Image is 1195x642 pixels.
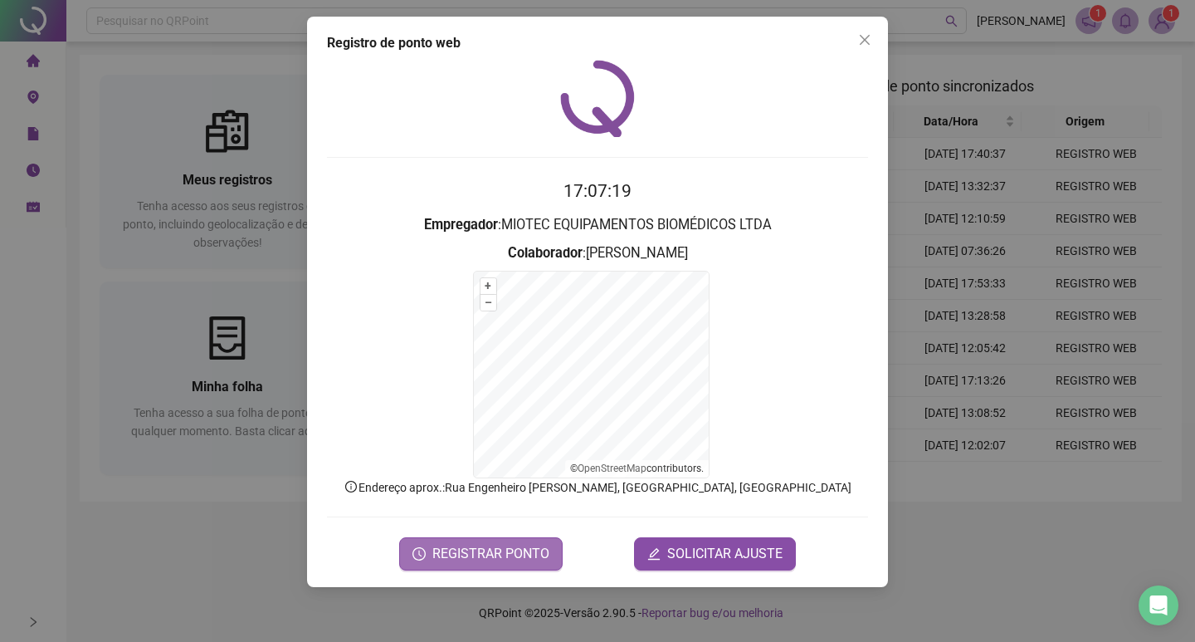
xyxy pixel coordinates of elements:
button: + [480,278,496,294]
button: – [480,295,496,311]
span: info-circle [344,479,358,494]
li: © contributors. [570,463,704,474]
div: Registro de ponto web [327,33,868,53]
strong: Empregador [424,217,498,233]
strong: Colaborador [508,245,583,261]
span: REGISTRAR PONTO [432,544,549,564]
span: clock-circle [412,547,426,561]
time: 17:07:19 [563,181,632,201]
button: editSOLICITAR AJUSTE [634,537,796,571]
span: edit [647,547,661,561]
span: close [858,33,871,47]
a: OpenStreetMap [578,463,646,474]
img: QRPoint [560,60,635,137]
button: REGISTRAR PONTO [399,537,563,571]
h3: : [PERSON_NAME] [327,243,868,264]
button: Close [851,27,878,53]
h3: : MIOTEC EQUIPAMENTOS BIOMÉDICOS LTDA [327,214,868,236]
div: Open Intercom Messenger [1139,586,1178,625]
p: Endereço aprox. : Rua Engenheiro [PERSON_NAME], [GEOGRAPHIC_DATA], [GEOGRAPHIC_DATA] [327,478,868,497]
span: SOLICITAR AJUSTE [667,544,783,564]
